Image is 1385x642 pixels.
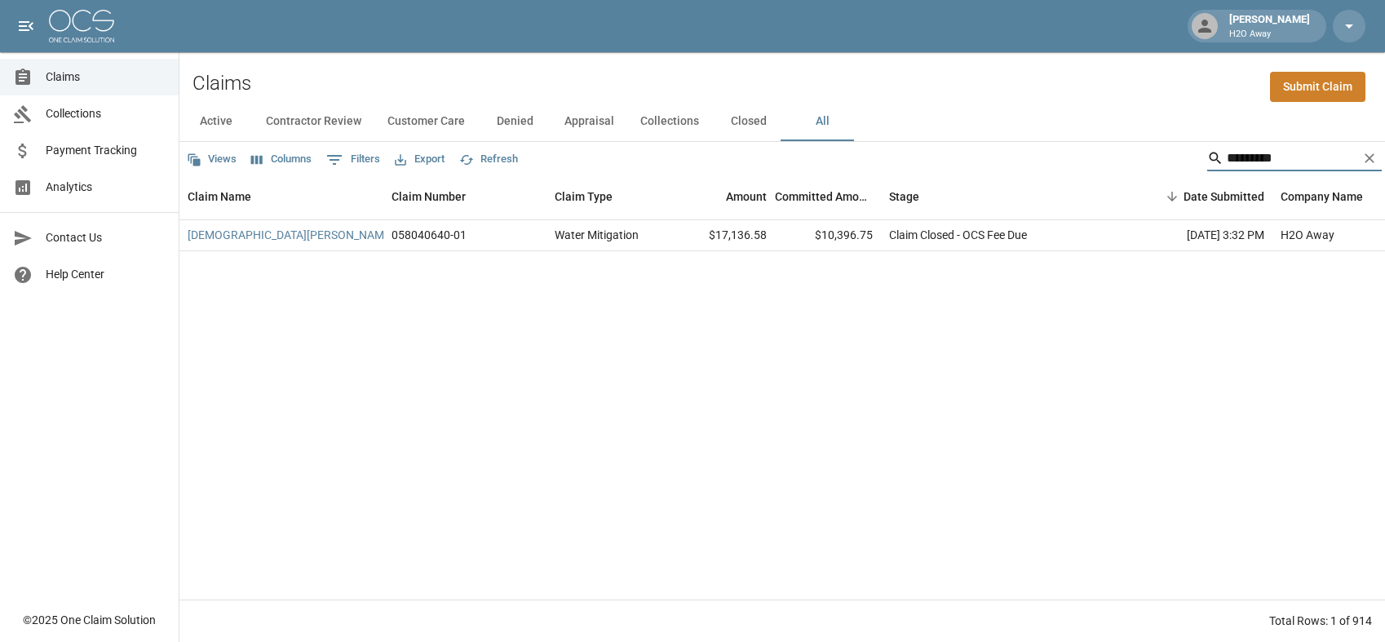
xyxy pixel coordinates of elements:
a: Submit Claim [1270,72,1365,102]
button: Views [183,147,241,172]
button: Sort [1161,185,1184,208]
div: Committed Amount [775,174,873,219]
h2: Claims [192,72,251,95]
span: Payment Tracking [46,142,166,159]
button: Select columns [247,147,316,172]
button: Active [179,102,253,141]
p: H2O Away [1229,28,1310,42]
button: Contractor Review [253,102,374,141]
div: Committed Amount [775,174,881,219]
button: Closed [712,102,785,141]
div: Amount [726,174,767,219]
span: Claims [46,69,166,86]
div: Date Submitted [1184,174,1264,219]
div: Stage [889,174,919,219]
button: Export [391,147,449,172]
div: Claim Type [546,174,669,219]
div: Water Mitigation [555,227,639,243]
div: Total Rows: 1 of 914 [1269,613,1372,629]
div: Search [1207,145,1382,175]
span: Analytics [46,179,166,196]
a: [DEMOGRAPHIC_DATA][PERSON_NAME] [188,227,394,243]
button: Collections [627,102,712,141]
div: $10,396.75 [775,220,881,251]
div: Claim Number [392,174,466,219]
button: open drawer [10,10,42,42]
div: Claim Name [188,174,251,219]
span: Contact Us [46,229,166,246]
button: Denied [478,102,551,141]
div: © 2025 One Claim Solution [23,612,156,628]
div: Amount [669,174,775,219]
button: Clear [1357,146,1382,170]
div: 058040640-01 [392,227,467,243]
div: dynamic tabs [179,102,1385,141]
span: Help Center [46,266,166,283]
div: Claim Name [179,174,383,219]
button: Appraisal [551,102,627,141]
button: Refresh [455,147,522,172]
div: [PERSON_NAME] [1223,11,1316,41]
img: ocs-logo-white-transparent.png [49,10,114,42]
div: H2O Away [1281,227,1334,243]
div: Date Submitted [1126,174,1272,219]
div: Claim Number [383,174,546,219]
div: $17,136.58 [669,220,775,251]
button: Show filters [322,147,384,173]
button: All [785,102,859,141]
div: Claim Closed - OCS Fee Due [889,227,1027,243]
div: Company Name [1281,174,1363,219]
div: Claim Type [555,174,613,219]
button: Customer Care [374,102,478,141]
div: Stage [881,174,1126,219]
div: [DATE] 3:32 PM [1126,220,1272,251]
span: Collections [46,105,166,122]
